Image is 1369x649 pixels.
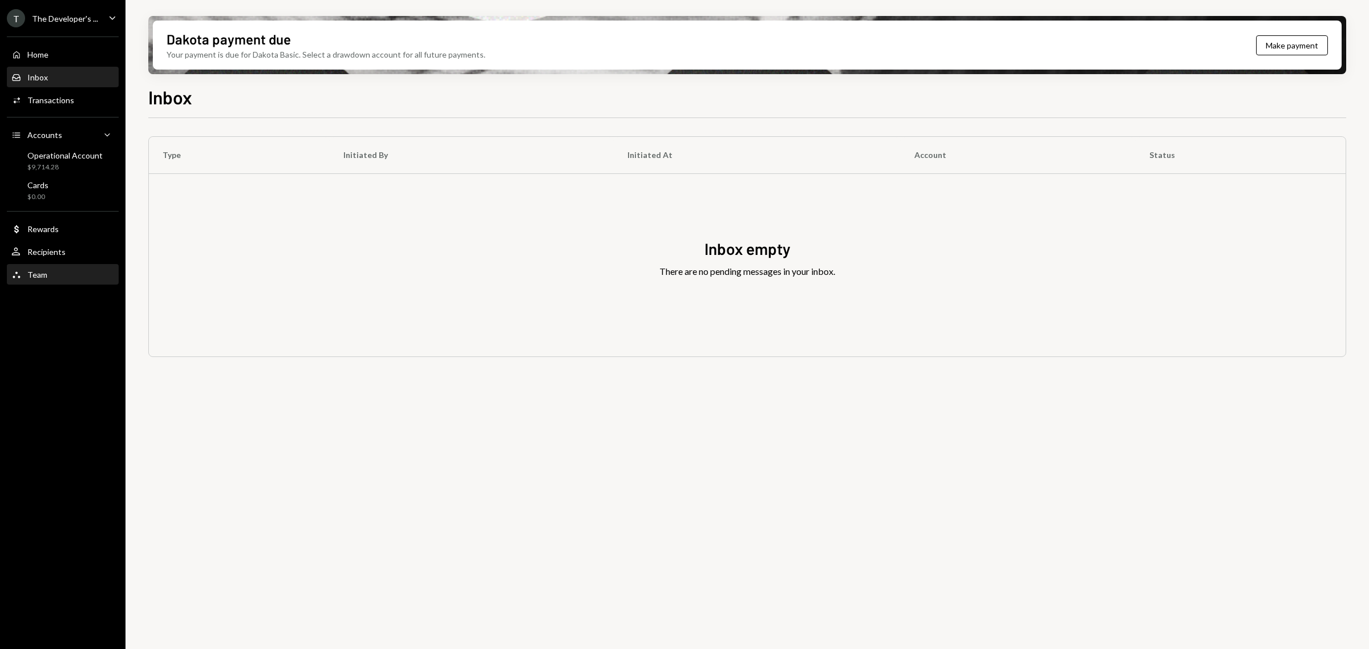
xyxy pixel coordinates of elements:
[167,48,485,60] div: Your payment is due for Dakota Basic. Select a drawdown account for all future payments.
[901,137,1136,173] th: Account
[614,137,901,173] th: Initiated At
[27,151,103,160] div: Operational Account
[1136,137,1346,173] th: Status
[7,218,119,239] a: Rewards
[7,124,119,145] a: Accounts
[330,137,614,173] th: Initiated By
[32,14,98,23] div: The Developer's ...
[7,44,119,64] a: Home
[7,147,119,175] a: Operational Account$9,714.28
[27,72,48,82] div: Inbox
[7,9,25,27] div: T
[27,270,47,279] div: Team
[659,265,835,278] div: There are no pending messages in your inbox.
[7,241,119,262] a: Recipients
[7,67,119,87] a: Inbox
[27,163,103,172] div: $9,714.28
[1256,35,1328,55] button: Make payment
[7,264,119,285] a: Team
[704,238,791,260] div: Inbox empty
[27,192,48,202] div: $0.00
[7,90,119,110] a: Transactions
[27,224,59,234] div: Rewards
[27,247,66,257] div: Recipients
[149,137,330,173] th: Type
[167,30,291,48] div: Dakota payment due
[27,130,62,140] div: Accounts
[7,177,119,204] a: Cards$0.00
[27,95,74,105] div: Transactions
[148,86,192,108] h1: Inbox
[27,180,48,190] div: Cards
[27,50,48,59] div: Home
